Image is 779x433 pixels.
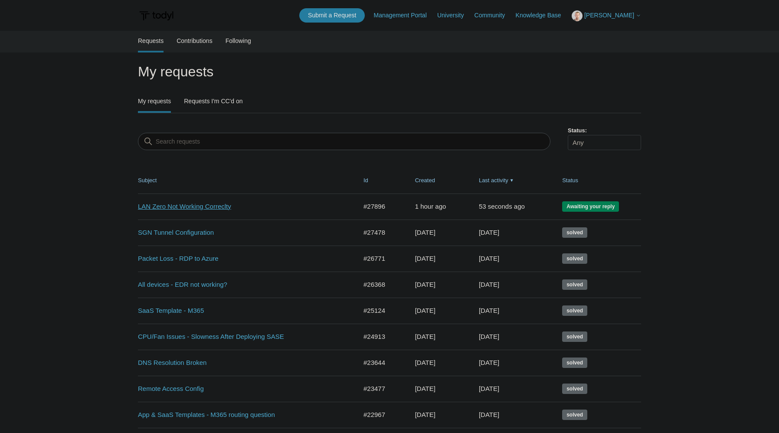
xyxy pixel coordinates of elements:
[479,411,499,418] time: 03/13/2025, 19:01
[177,31,213,51] a: Contributions
[138,332,344,342] a: CPU/Fan Issues - Slowness After Deploying SASE
[479,177,508,184] a: Last activity▼
[584,12,634,19] span: [PERSON_NAME]
[562,358,587,368] span: This request has been solved
[355,272,406,298] td: #26368
[479,255,499,262] time: 08/24/2025, 13:02
[184,91,242,111] a: Requests I'm CC'd on
[479,229,499,236] time: 08/27/2025, 17:02
[572,10,641,21] button: [PERSON_NAME]
[355,402,406,428] td: #22967
[138,410,344,420] a: App & SaaS Templates - M365 routing question
[568,126,641,135] label: Status:
[415,307,435,314] time: 05/27/2025, 16:59
[355,167,406,194] th: Id
[479,281,499,288] time: 08/07/2025, 13:03
[562,253,587,264] span: This request has been solved
[355,376,406,402] td: #23477
[415,203,446,210] time: 09/03/2025, 10:22
[562,410,587,420] span: This request has been solved
[138,8,175,24] img: Todyl Support Center Help Center home page
[479,359,499,366] time: 04/24/2025, 09:02
[138,133,550,150] input: Search requests
[510,177,514,184] span: ▼
[479,385,499,392] time: 03/30/2025, 08:01
[415,229,435,236] time: 08/15/2025, 11:11
[138,228,344,238] a: SGN Tunnel Configuration
[516,11,570,20] a: Knowledge Base
[475,11,514,20] a: Community
[415,177,435,184] a: Created
[138,91,171,111] a: My requests
[138,61,641,82] h1: My requests
[138,254,344,264] a: Packet Loss - RDP to Azure
[374,11,435,20] a: Management Portal
[437,11,472,20] a: University
[562,384,587,394] span: This request has been solved
[479,333,499,340] time: 06/12/2025, 12:02
[562,201,619,212] span: We are waiting for you to respond
[562,305,587,316] span: This request has been solved
[415,281,435,288] time: 07/18/2025, 11:04
[138,306,344,316] a: SaaS Template - M365
[415,333,435,340] time: 05/15/2025, 14:18
[138,31,164,51] a: Requests
[355,220,406,246] td: #27478
[138,384,344,394] a: Remote Access Config
[355,194,406,220] td: #27896
[355,350,406,376] td: #23644
[355,246,406,272] td: #26771
[226,31,251,51] a: Following
[138,202,344,212] a: LAN Zero Not Working Correclty
[138,280,344,290] a: All devices - EDR not working?
[553,167,641,194] th: Status
[415,255,435,262] time: 07/27/2025, 15:26
[138,358,344,368] a: DNS Resolution Broken
[479,203,525,210] time: 09/03/2025, 11:25
[562,227,587,238] span: This request has been solved
[299,8,365,23] a: Submit a Request
[355,298,406,324] td: #25124
[415,411,435,418] time: 02/13/2025, 12:23
[355,324,406,350] td: #24913
[415,359,435,366] time: 03/17/2025, 14:50
[562,331,587,342] span: This request has been solved
[479,307,499,314] time: 06/24/2025, 18:02
[415,385,435,392] time: 03/08/2025, 19:17
[138,167,355,194] th: Subject
[562,279,587,290] span: This request has been solved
